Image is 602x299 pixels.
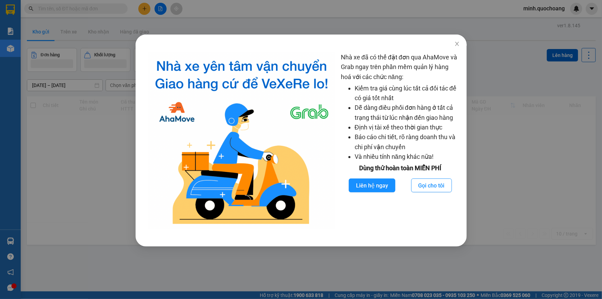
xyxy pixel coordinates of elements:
[148,52,335,229] img: logo
[348,179,395,192] button: Liên hệ ngay
[354,123,460,132] li: Định vị tài xế theo thời gian thực
[354,84,460,103] li: Kiểm tra giá cùng lúc tất cả đối tác để có giá tốt nhất
[454,41,460,47] span: close
[447,35,466,54] button: Close
[341,52,460,229] div: Nhà xe đã có thể đặt đơn qua AhaMove và Grab ngay trên phần mềm quản lý hàng hoá với các chức năng:
[418,181,444,190] span: Gọi cho tôi
[354,132,460,152] li: Báo cáo chi tiết, rõ ràng doanh thu và chi phí vận chuyển
[354,152,460,162] li: Và nhiều tính năng khác nữa!
[356,181,388,190] span: Liên hệ ngay
[354,103,460,123] li: Dễ dàng điều phối đơn hàng ở tất cả trạng thái từ lúc nhận đến giao hàng
[411,179,452,192] button: Gọi cho tôi
[341,163,460,173] div: Dùng thử hoàn toàn MIỄN PHÍ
